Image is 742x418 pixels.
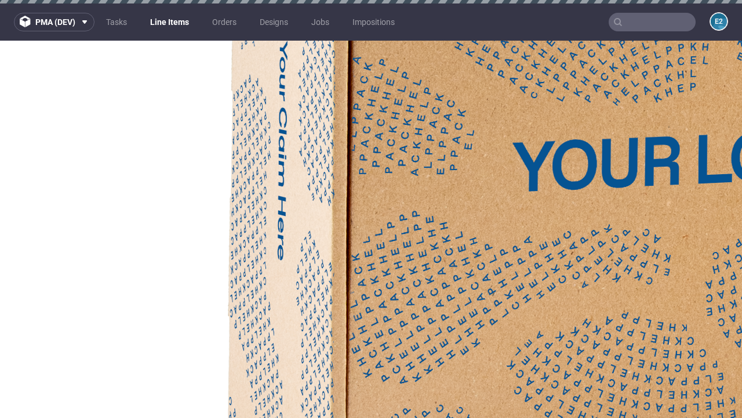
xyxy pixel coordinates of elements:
[711,13,727,30] figcaption: e2
[35,18,75,26] span: pma (dev)
[304,13,336,31] a: Jobs
[205,13,243,31] a: Orders
[345,13,402,31] a: Impositions
[99,13,134,31] a: Tasks
[253,13,295,31] a: Designs
[143,13,196,31] a: Line Items
[14,13,94,31] button: pma (dev)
